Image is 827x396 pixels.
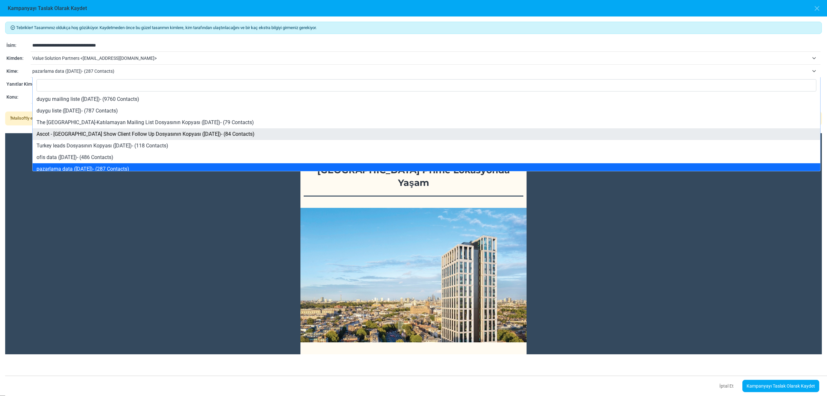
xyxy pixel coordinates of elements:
[33,117,820,128] li: The [GEOGRAPHIC_DATA]-Katılamayan Mailing List Dosyasının Kopyası ([DATE])- (79 Contacts)
[310,352,517,385] p: iş birliğiyle, [GEOGRAPHIC_DATA] prime lokasyonlarında yer alan devam ediyoruz.
[33,152,820,163] li: ofis data ([DATE])- (486 Contacts)
[742,380,819,392] a: Kampanyayı Taslak Olarak Kaydet
[310,354,464,361] strong: Value Solution Partners (VSP) ve JLL Residential UK
[33,93,820,105] li: duygu mailing liste ([DATE])- (9760 Contacts)
[6,68,31,75] div: Kime:
[6,81,35,88] div: Yanıtlar Kime:
[6,42,31,49] div: İsim:
[37,79,816,91] input: Search
[6,94,31,101] div: Konu:
[10,115,120,122] div: Mailsoftly e-postanızı aşağıda göründüğü gibi gönderecektir.
[8,5,87,11] h6: Kampanyayı Taslak Olarak Kaydet
[33,128,820,140] li: Ascot - [GEOGRAPHIC_DATA] Show Client Follow Up Dosyasının Kopyası ([DATE])- (84 Contacts)
[33,140,820,152] li: Turkey leads Dosyasının Kopyası ([DATE])- (118 Contacts)
[32,65,821,77] span: pazarlama data (9/13/2024)- (287 Contacts)
[33,163,820,175] li: pazarlama data ([DATE])- (287 Contacts)
[32,54,809,62] span: Value Solution Partners <info@vspartners.com.tr>
[714,379,739,393] button: İptal Et
[33,105,820,117] li: duygu liste ([DATE])- (787 Contacts)
[32,67,809,75] span: pazarlama data (9/13/2024)- (287 Contacts)
[32,52,821,64] span: Value Solution Partners <info@vspartners.com.tr>
[5,22,822,34] div: Tebrikler! Tasarımınız oldukça hoş gözüküyor. Kaydetmeden önce bu güzel tasarımın kimlere, kim ta...
[6,55,31,62] div: Kimden:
